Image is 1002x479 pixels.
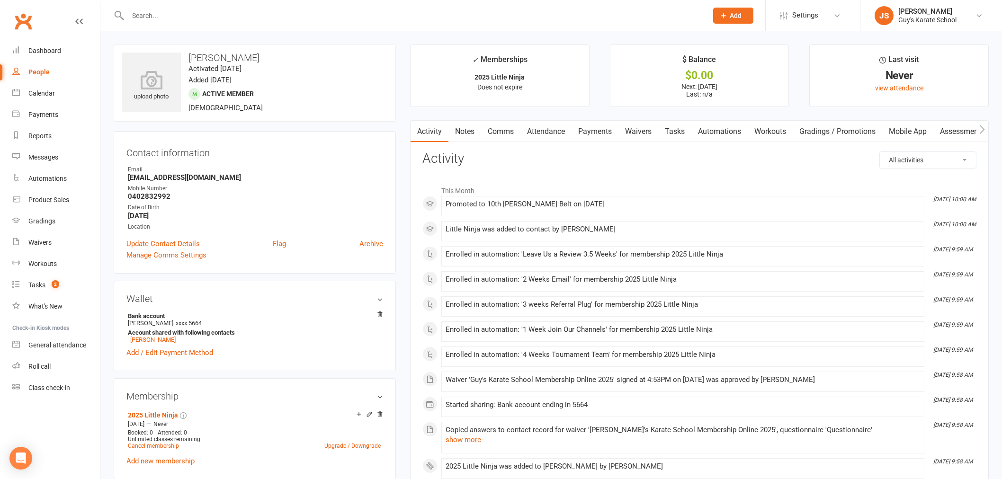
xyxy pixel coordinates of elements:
i: [DATE] 9:58 AM [933,458,973,465]
div: Messages [28,153,58,161]
p: Next: [DATE] Last: n/a [619,83,780,98]
h3: [PERSON_NAME] [122,53,388,63]
div: Gradings [28,217,55,225]
div: People [28,68,50,76]
a: [PERSON_NAME] [130,336,176,343]
div: Reports [28,132,52,140]
a: Product Sales [12,189,100,211]
input: Search... [125,9,701,22]
h3: Membership [126,391,383,401]
a: Assessments [933,121,991,142]
strong: [DATE] [128,212,383,220]
a: Workouts [12,253,100,275]
a: Roll call [12,356,100,377]
a: Mobile App [882,121,933,142]
a: Add / Edit Payment Method [126,347,213,358]
a: Workouts [748,121,793,142]
i: [DATE] 9:59 AM [933,271,973,278]
i: [DATE] 9:59 AM [933,296,973,303]
a: Calendar [12,83,100,104]
div: Copied answers to contact record for waiver '[PERSON_NAME]'s Karate School Membership Online 2025... [446,426,920,434]
span: Never [153,421,168,427]
a: Cancel membership [128,443,179,449]
button: Add [713,8,753,24]
span: 2 [52,280,59,288]
div: Enrolled in automation: '3 weeks Referral Plug' for membership 2025 Little Ninja [446,301,920,309]
div: Waivers [28,239,52,246]
span: xxxx 5664 [176,319,202,327]
div: Dashboard [28,47,61,54]
a: Attendance [520,121,572,142]
span: Booked: 0 [128,429,153,436]
div: JS [875,6,894,25]
div: $ Balance [682,53,716,71]
h3: Wallet [126,293,383,304]
a: Gradings [12,211,100,232]
h3: Contact information [126,144,383,158]
div: Memberships [472,53,528,71]
div: Automations [28,175,67,182]
div: 2025 Little Ninja was added to [PERSON_NAME] by [PERSON_NAME] [446,462,920,470]
strong: 0402832992 [128,192,383,201]
div: Enrolled in automation: '2 Weeks Email' for membership 2025 Little Ninja [446,275,920,284]
div: Promoted to 10th [PERSON_NAME] Belt on [DATE] [446,200,920,208]
a: Tasks 2 [12,275,100,296]
a: Add new membership [126,457,195,465]
div: Little Ninja was added to contact by [PERSON_NAME] [446,225,920,233]
div: upload photo [122,71,181,102]
strong: [EMAIL_ADDRESS][DOMAIN_NAME] [128,173,383,182]
a: Archive [359,238,383,249]
i: [DATE] 9:58 AM [933,397,973,403]
div: — [125,420,383,428]
span: Does not expire [477,83,522,91]
i: [DATE] 9:59 AM [933,246,973,253]
span: Active member [202,90,254,98]
span: Attended: 0 [158,429,187,436]
div: Guy's Karate School [898,16,957,24]
span: Settings [792,5,818,26]
div: General attendance [28,341,86,349]
div: Product Sales [28,196,69,204]
a: Clubworx [11,9,35,33]
a: General attendance kiosk mode [12,335,100,356]
time: Added [DATE] [188,76,232,84]
a: Upgrade / Downgrade [324,443,381,449]
strong: 2025 Little Ninja [474,73,525,81]
i: ✓ [472,55,478,64]
div: Tasks [28,281,45,289]
strong: Bank account [128,312,378,319]
a: People [12,62,100,83]
div: Enrolled in automation: 'Leave Us a Review 3.5 Weeks' for membership 2025 Little Ninja [446,250,920,258]
a: Manage Comms Settings [126,249,206,261]
div: Enrolled in automation: '1 Week Join Our Channels' for membership 2025 Little Ninja [446,326,920,334]
a: Update Contact Details [126,238,200,249]
a: Dashboard [12,40,100,62]
div: Workouts [28,260,57,267]
div: Open Intercom Messenger [9,447,32,470]
a: Waivers [618,121,658,142]
i: [DATE] 10:00 AM [933,196,976,203]
div: Date of Birth [128,203,383,212]
time: Activated [DATE] [188,64,242,73]
div: What's New [28,302,63,310]
div: Class check-in [28,384,70,391]
i: [DATE] 9:58 AM [933,422,973,428]
a: view attendance [875,84,923,92]
i: [DATE] 9:59 AM [933,346,973,353]
strong: Account shared with following contacts [128,329,378,336]
a: Tasks [658,121,691,142]
a: Payments [12,104,100,125]
i: [DATE] 10:00 AM [933,221,976,228]
a: Activity [411,121,448,142]
div: Roll call [28,363,51,370]
li: [PERSON_NAME] [126,311,383,345]
a: What's New [12,296,100,317]
div: Waiver 'Guy's Karate School Membership Online 2025' signed at 4:53PM on [DATE] was approved by [P... [446,376,920,384]
div: Started sharing: Bank account ending in 5664 [446,401,920,409]
a: Comms [481,121,520,142]
div: Never [818,71,980,80]
a: Waivers [12,232,100,253]
h3: Activity [422,151,976,166]
button: show more [446,434,481,445]
div: Location [128,222,383,231]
